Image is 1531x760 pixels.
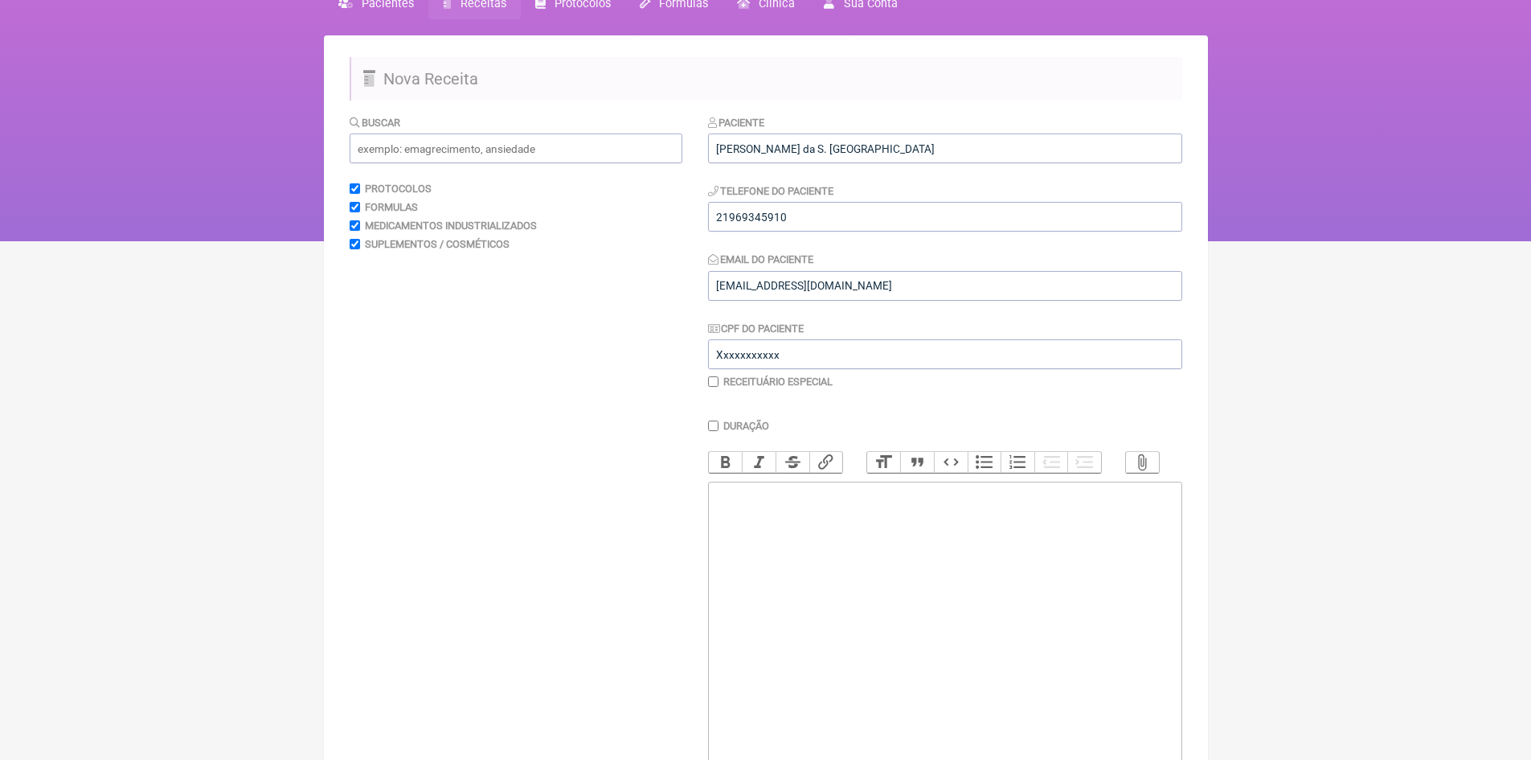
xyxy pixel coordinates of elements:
[968,452,1001,473] button: Bullets
[900,452,934,473] button: Quote
[365,238,510,250] label: Suplementos / Cosméticos
[350,134,682,163] input: exemplo: emagrecimento, ansiedade
[708,117,765,129] label: Paciente
[708,253,814,265] label: Email do Paciente
[708,185,834,197] label: Telefone do Paciente
[742,452,776,473] button: Italic
[1067,452,1101,473] button: Increase Level
[809,452,843,473] button: Link
[350,57,1182,101] h2: Nova Receita
[723,376,833,388] label: Receituário Especial
[1001,452,1034,473] button: Numbers
[708,322,804,335] label: CPF do Paciente
[867,452,901,473] button: Heading
[776,452,809,473] button: Strikethrough
[709,452,743,473] button: Bold
[1126,452,1160,473] button: Attach Files
[365,183,432,195] label: Protocolos
[1034,452,1068,473] button: Decrease Level
[350,117,401,129] label: Buscar
[723,420,769,432] label: Duração
[365,201,418,213] label: Formulas
[934,452,968,473] button: Code
[365,220,537,232] label: Medicamentos Industrializados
